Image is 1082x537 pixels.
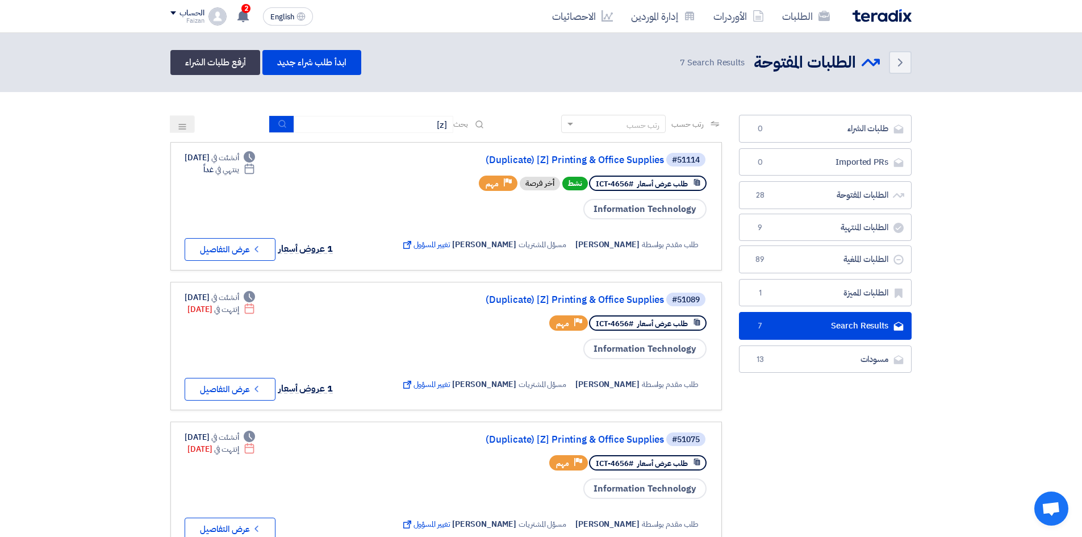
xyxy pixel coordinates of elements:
[596,178,633,189] span: #ICT-4656
[437,435,664,445] a: (Duplicate) [Z] Printing & Office Supplies
[556,458,569,469] span: مهم
[437,295,664,305] a: (Duplicate) [Z] Printing & Office Supplies
[214,443,239,455] span: إنتهت في
[543,3,622,30] a: الاحصائيات
[754,52,856,74] h2: الطلبات المفتوحة
[211,431,239,443] span: أنشئت في
[187,303,255,315] div: [DATE]
[519,518,566,530] span: مسؤل المشتريات
[401,239,450,251] span: تغيير المسؤول
[401,518,450,530] span: تغيير المسؤول
[294,116,453,133] input: ابحث بعنوان أو رقم الطلب
[753,320,767,332] span: 7
[704,3,773,30] a: الأوردرات
[562,177,588,190] span: نشط
[680,56,745,69] span: Search Results
[753,123,767,135] span: 0
[270,13,294,21] span: English
[263,7,313,26] button: English
[626,119,659,131] div: رتب حسب
[672,296,700,304] div: #51089
[185,292,255,303] div: [DATE]
[185,378,275,401] button: عرض التفاصيل
[211,292,239,303] span: أنشئت في
[179,9,204,18] div: الحساب
[556,318,569,329] span: مهم
[278,382,333,396] span: 1 عروض أسعار
[622,3,704,30] a: إدارة الموردين
[575,518,640,530] span: [PERSON_NAME]
[739,345,912,373] a: مسودات13
[185,152,255,164] div: [DATE]
[437,155,664,165] a: (Duplicate) [Z] Printing & Office Supplies
[753,222,767,234] span: 9
[739,279,912,307] a: الطلبات المميزة1
[583,199,707,219] span: Information Technology
[739,214,912,242] a: الطلبات المنتهية9
[637,318,688,329] span: طلب عرض أسعار
[583,339,707,359] span: Information Technology
[753,254,767,265] span: 89
[453,118,468,130] span: بحث
[753,157,767,168] span: 0
[739,312,912,340] a: Search Results7
[262,50,361,75] a: ابدأ طلب شراء جديد
[642,239,699,251] span: طلب مقدم بواسطة
[672,436,700,444] div: #51075
[203,164,255,176] div: غداً
[753,354,767,365] span: 13
[241,4,250,13] span: 2
[853,9,912,22] img: Teradix logo
[773,3,839,30] a: الطلبات
[671,118,704,130] span: رتب حسب
[211,152,239,164] span: أنشئت في
[208,7,227,26] img: profile_test.png
[187,443,255,455] div: [DATE]
[739,245,912,273] a: الطلبات الملغية89
[680,56,685,69] span: 7
[672,156,700,164] div: #51114
[575,378,640,390] span: [PERSON_NAME]
[215,164,239,176] span: ينتهي في
[1034,492,1068,526] div: Open chat
[170,18,204,24] div: Faizan
[739,115,912,143] a: طلبات الشراء0
[520,177,560,190] div: أخر فرصة
[637,178,688,189] span: طلب عرض أسعار
[596,458,633,469] span: #ICT-4656
[452,518,516,530] span: [PERSON_NAME]
[214,303,239,315] span: إنتهت في
[753,288,767,299] span: 1
[278,242,333,256] span: 1 عروض أسعار
[401,378,450,390] span: تغيير المسؤول
[170,50,260,75] a: أرفع طلبات الشراء
[486,178,499,189] span: مهم
[739,148,912,176] a: Imported PRs0
[452,239,516,251] span: [PERSON_NAME]
[739,181,912,209] a: الطلبات المفتوحة28
[637,458,688,469] span: طلب عرض أسعار
[753,190,767,201] span: 28
[642,518,699,530] span: طلب مقدم بواسطة
[596,318,633,329] span: #ICT-4656
[575,239,640,251] span: [PERSON_NAME]
[452,378,516,390] span: [PERSON_NAME]
[185,431,255,443] div: [DATE]
[185,238,275,261] button: عرض التفاصيل
[642,378,699,390] span: طلب مقدم بواسطة
[519,378,566,390] span: مسؤل المشتريات
[583,478,707,499] span: Information Technology
[519,239,566,251] span: مسؤل المشتريات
